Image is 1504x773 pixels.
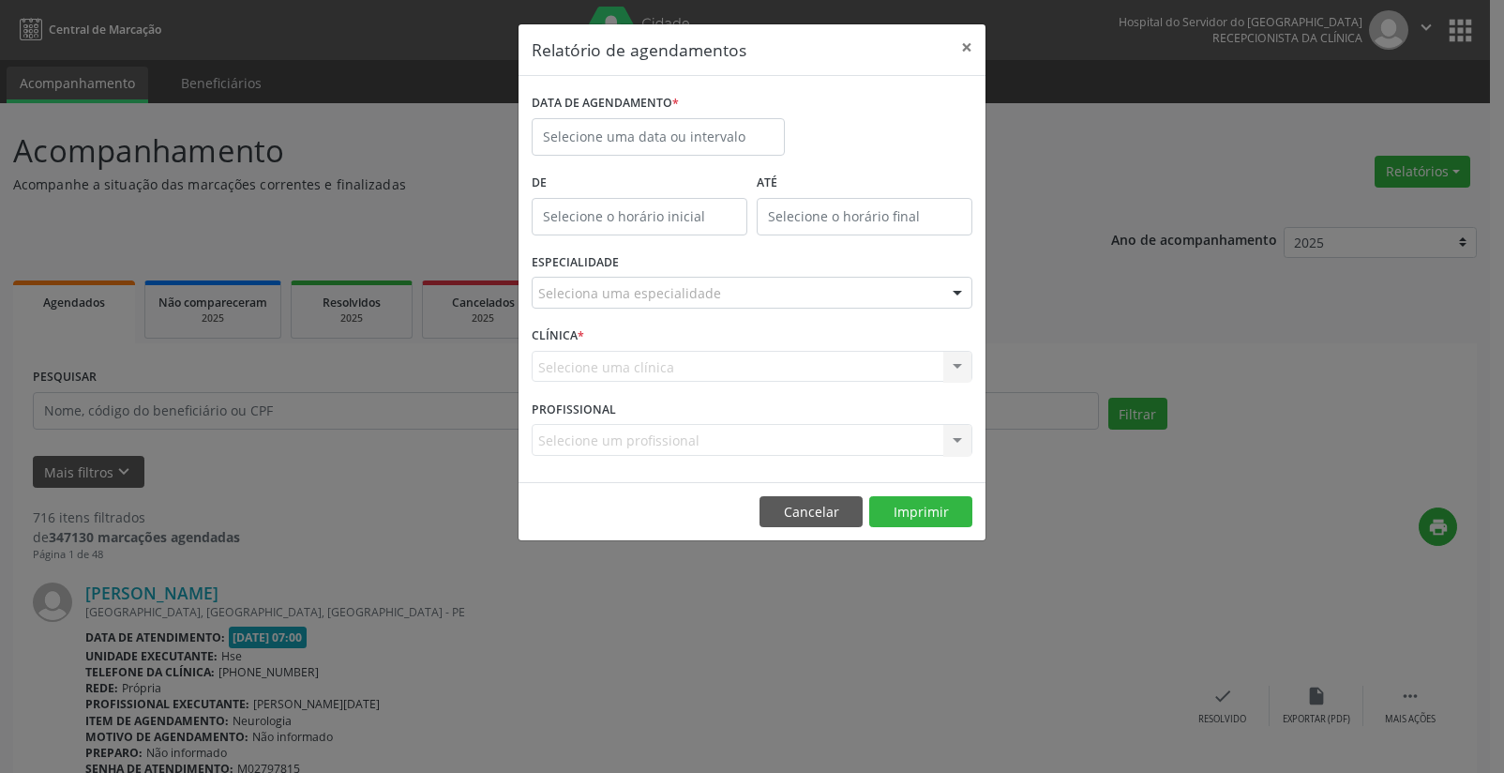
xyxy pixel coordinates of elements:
input: Selecione o horário final [757,198,972,235]
label: CLÍNICA [532,322,584,351]
label: DATA DE AGENDAMENTO [532,89,679,118]
label: ESPECIALIDADE [532,249,619,278]
label: ATÉ [757,169,972,198]
button: Cancelar [760,496,863,528]
label: De [532,169,747,198]
button: Close [948,24,985,70]
input: Selecione o horário inicial [532,198,747,235]
label: PROFISSIONAL [532,395,616,424]
span: Seleciona uma especialidade [538,283,721,303]
input: Selecione uma data ou intervalo [532,118,785,156]
button: Imprimir [869,496,972,528]
h5: Relatório de agendamentos [532,38,746,62]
